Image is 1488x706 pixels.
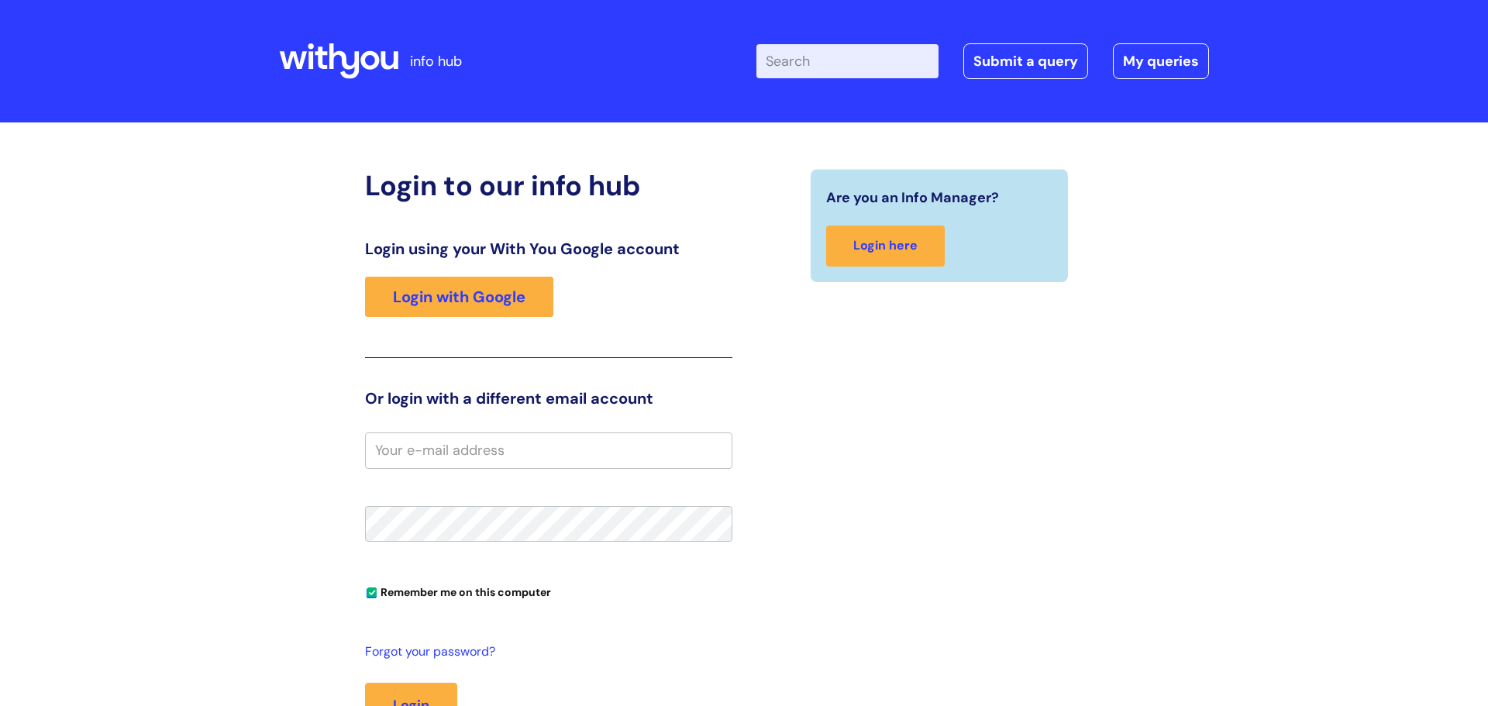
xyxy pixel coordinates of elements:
a: Submit a query [963,43,1088,79]
input: Search [756,44,939,78]
a: My queries [1113,43,1209,79]
label: Remember me on this computer [365,582,551,599]
input: Remember me on this computer [367,588,377,598]
h2: Login to our info hub [365,169,732,202]
input: Your e-mail address [365,432,732,468]
a: Forgot your password? [365,641,725,663]
div: You can uncheck this option if you're logging in from a shared device [365,579,732,604]
a: Login with Google [365,277,553,317]
h3: Or login with a different email account [365,389,732,408]
p: info hub [410,49,462,74]
span: Are you an Info Manager? [826,185,999,210]
a: Login here [826,226,945,267]
h3: Login using your With You Google account [365,239,732,258]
